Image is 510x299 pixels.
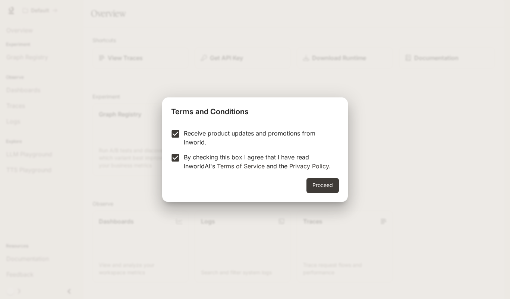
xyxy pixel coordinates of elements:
a: Terms of Service [217,162,265,170]
button: Proceed [306,178,339,193]
p: By checking this box I agree that I have read InworldAI's and the . [184,153,333,171]
h2: Terms and Conditions [162,97,348,123]
a: Privacy Policy [289,162,329,170]
p: Receive product updates and promotions from Inworld. [184,129,333,147]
